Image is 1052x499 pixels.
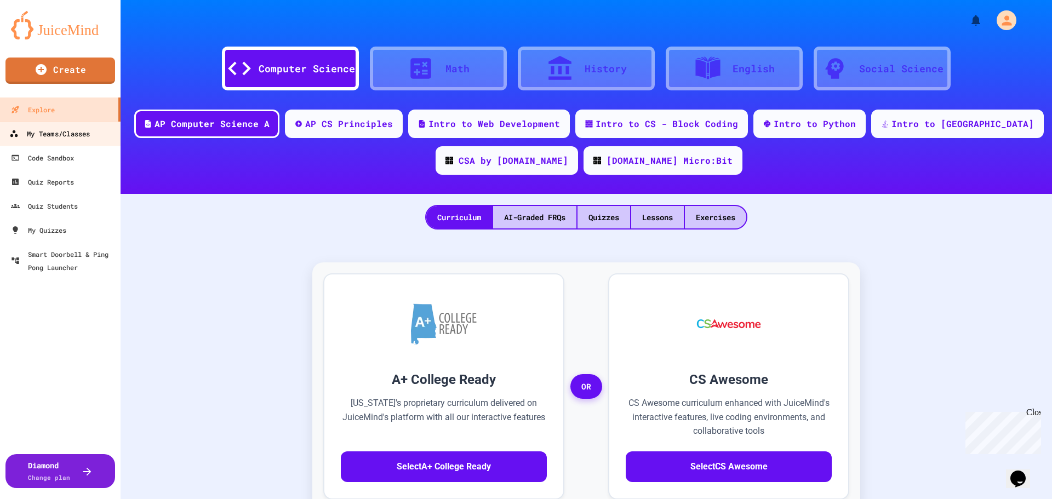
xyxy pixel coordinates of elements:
[11,151,74,164] div: Code Sandbox
[631,206,684,228] div: Lessons
[459,154,568,167] div: CSA by [DOMAIN_NAME]
[1006,455,1041,488] iframe: chat widget
[341,396,547,438] p: [US_STATE]'s proprietary curriculum delivered on JuiceMind's platform with all our interactive fe...
[426,206,492,228] div: Curriculum
[493,206,576,228] div: AI-Graded FRQs
[11,11,110,39] img: logo-orange.svg
[733,61,775,76] div: English
[411,303,477,345] img: A+ College Ready
[259,61,355,76] div: Computer Science
[585,61,627,76] div: History
[5,58,115,84] a: Create
[570,374,602,399] span: OR
[28,473,70,481] span: Change plan
[686,291,772,357] img: CS Awesome
[9,127,90,141] div: My Teams/Classes
[891,117,1034,130] div: Intro to [GEOGRAPHIC_DATA]
[155,117,270,130] div: AP Computer Science A
[11,175,74,188] div: Quiz Reports
[593,157,601,164] img: CODE_logo_RGB.png
[445,157,453,164] img: CODE_logo_RGB.png
[4,4,76,70] div: Chat with us now!Close
[11,199,78,213] div: Quiz Students
[578,206,630,228] div: Quizzes
[626,451,832,482] button: SelectCS Awesome
[774,117,856,130] div: Intro to Python
[341,451,547,482] button: SelectA+ College Ready
[607,154,733,167] div: [DOMAIN_NAME] Micro:Bit
[949,11,985,30] div: My Notifications
[859,61,944,76] div: Social Science
[445,61,470,76] div: Math
[28,460,70,483] div: Diamond
[685,206,746,228] div: Exercises
[626,396,832,438] p: CS Awesome curriculum enhanced with JuiceMind's interactive features, live coding environments, a...
[596,117,738,130] div: Intro to CS - Block Coding
[11,103,55,116] div: Explore
[305,117,393,130] div: AP CS Principles
[11,248,116,274] div: Smart Doorbell & Ping Pong Launcher
[961,408,1041,454] iframe: chat widget
[5,454,115,488] button: DiamondChange plan
[428,117,560,130] div: Intro to Web Development
[626,370,832,389] h3: CS Awesome
[341,370,547,389] h3: A+ College Ready
[985,8,1019,33] div: My Account
[11,223,66,237] div: My Quizzes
